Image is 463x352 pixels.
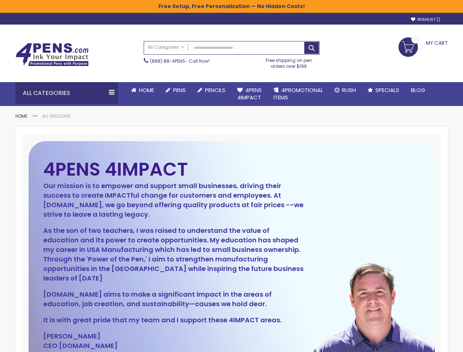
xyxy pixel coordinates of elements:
div: All Categories [15,82,118,104]
p: As the son of two teachers, I was raised to understand the value of education and its power to cr... [43,226,304,283]
a: Home [15,113,27,119]
p: [DOMAIN_NAME] aims to make a significant impact in the areas of education, job creation, and sust... [43,290,304,309]
img: 4Pens Custom Pens and Promotional Products [15,43,89,66]
span: - Call Now! [150,58,210,64]
a: Wishlist [411,17,440,22]
p: Our mission is to empower and support small businesses, driving their success to create IMPACTful... [43,181,304,219]
p: It is with great pride that my team and I support these 4IMPACT areas. [43,315,304,325]
span: All Categories [148,44,184,50]
div: Free shipping on pen orders over $199 [258,55,320,69]
a: Pens [160,82,192,98]
a: Home [125,82,160,98]
span: Home [139,86,154,94]
span: 4PROMOTIONAL ITEMS [273,86,323,101]
h2: 4PENS 4IMPACT [43,163,304,176]
a: Blog [405,82,431,98]
a: Rush [329,82,362,98]
span: Rush [342,86,356,94]
a: All Categories [144,41,188,54]
a: 4Pens4impact [231,82,268,106]
span: Specials [375,86,399,94]
a: 4PROMOTIONALITEMS [268,82,329,106]
span: 4Pens 4impact [237,86,262,101]
a: (888) 88-4PENS [150,58,185,64]
span: Pencils [205,86,225,94]
span: Pens [173,86,186,94]
span: Blog [411,86,425,94]
p: [PERSON_NAME] CEO [DOMAIN_NAME] [43,331,304,351]
a: Specials [362,82,405,98]
a: Pencils [192,82,231,98]
strong: All Missions [42,113,71,119]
